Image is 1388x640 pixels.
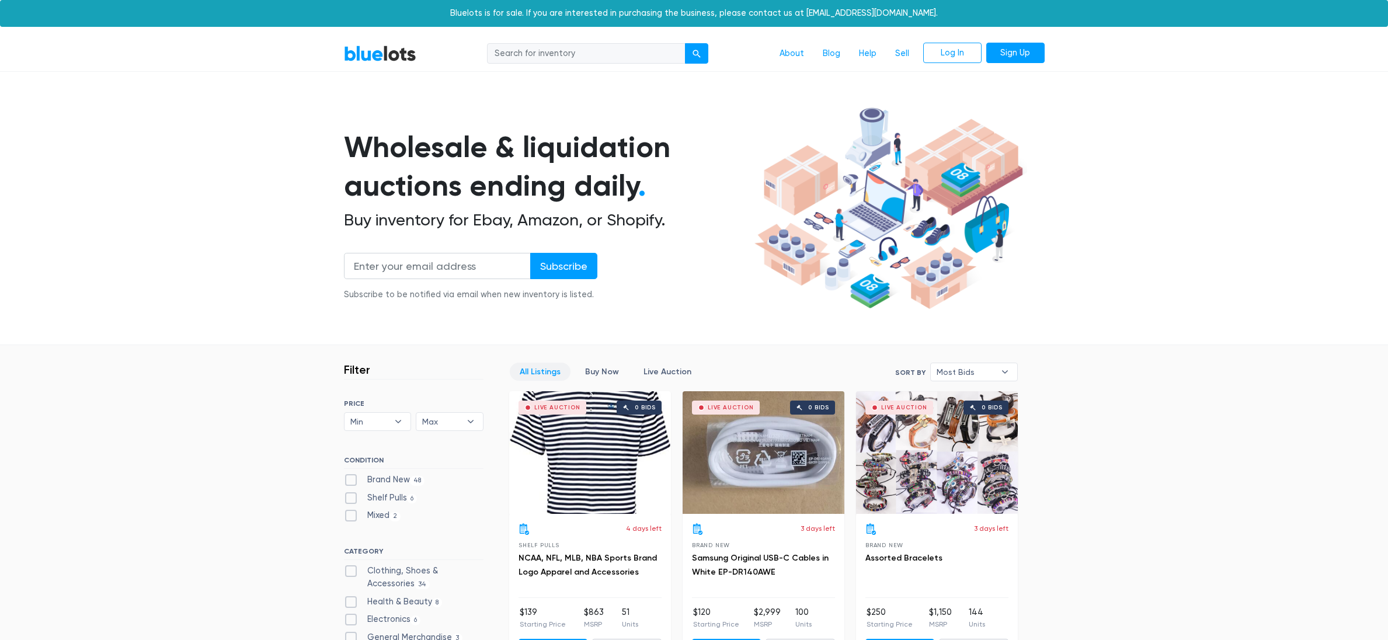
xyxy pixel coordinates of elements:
[635,405,656,411] div: 0 bids
[344,547,483,560] h6: CATEGORY
[407,494,418,503] span: 6
[344,456,483,469] h6: CONDITION
[458,413,483,430] b: ▾
[770,43,813,65] a: About
[895,367,926,378] label: Sort By
[692,542,730,548] span: Brand New
[795,606,812,629] li: 100
[886,43,919,65] a: Sell
[683,391,844,514] a: Live Auction 0 bids
[344,613,421,626] label: Electronics
[808,405,829,411] div: 0 bids
[432,598,443,607] span: 8
[520,606,566,629] li: $139
[867,606,913,629] li: $250
[344,474,425,486] label: Brand New
[584,619,604,629] p: MSRP
[634,363,701,381] a: Live Auction
[350,413,389,430] span: Min
[510,363,570,381] a: All Listings
[867,619,913,629] p: Starting Price
[982,405,1003,411] div: 0 bids
[750,102,1027,315] img: hero-ee84e7d0318cb26816c560f6b4441b76977f77a177738b4e94f68c95b2b83dbb.png
[692,553,829,577] a: Samsung Original USB-C Cables in White EP-DR140AWE
[344,509,401,522] label: Mixed
[937,363,995,381] span: Most Bids
[754,619,781,629] p: MSRP
[693,606,739,629] li: $120
[708,405,754,411] div: Live Auction
[881,405,927,411] div: Live Auction
[344,363,370,377] h3: Filter
[754,606,781,629] li: $2,999
[344,45,416,62] a: BlueLots
[929,619,952,629] p: MSRP
[344,210,750,230] h2: Buy inventory for Ebay, Amazon, or Shopify.
[386,413,411,430] b: ▾
[534,405,580,411] div: Live Auction
[344,253,531,279] input: Enter your email address
[422,413,461,430] span: Max
[509,391,671,514] a: Live Auction 0 bids
[575,363,629,381] a: Buy Now
[519,553,657,577] a: NCAA, NFL, MLB, NBA Sports Brand Logo Apparel and Accessories
[344,492,418,505] label: Shelf Pulls
[584,606,604,629] li: $863
[530,253,597,279] input: Subscribe
[929,606,952,629] li: $1,150
[638,168,646,203] span: .
[801,523,835,534] p: 3 days left
[969,606,985,629] li: 144
[865,553,942,563] a: Assorted Bracelets
[626,523,662,534] p: 4 days left
[993,363,1017,381] b: ▾
[344,128,750,206] h1: Wholesale & liquidation auctions ending daily
[923,43,982,64] a: Log In
[389,512,401,521] span: 2
[344,596,443,608] label: Health & Beauty
[622,619,638,629] p: Units
[969,619,985,629] p: Units
[856,391,1018,514] a: Live Auction 0 bids
[344,565,483,590] label: Clothing, Shoes & Accessories
[795,619,812,629] p: Units
[410,476,425,485] span: 48
[411,615,421,625] span: 6
[622,606,638,629] li: 51
[415,580,430,589] span: 34
[693,619,739,629] p: Starting Price
[520,619,566,629] p: Starting Price
[813,43,850,65] a: Blog
[519,542,559,548] span: Shelf Pulls
[344,399,483,408] h6: PRICE
[974,523,1008,534] p: 3 days left
[850,43,886,65] a: Help
[865,542,903,548] span: Brand New
[344,288,597,301] div: Subscribe to be notified via email when new inventory is listed.
[487,43,686,64] input: Search for inventory
[986,43,1045,64] a: Sign Up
